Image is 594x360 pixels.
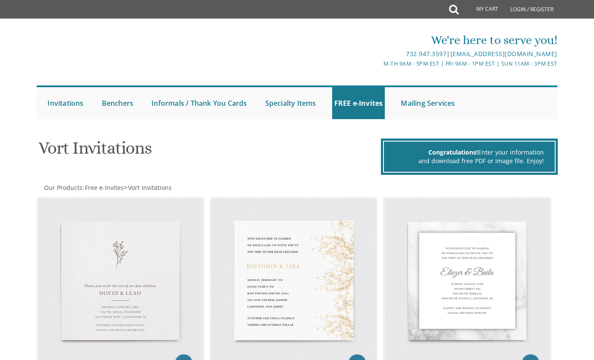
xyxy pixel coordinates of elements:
[450,50,557,58] a: [EMAIL_ADDRESS][DOMAIN_NAME]
[263,87,318,119] a: Specialty Items
[38,139,379,164] h1: Vort Invitations
[128,183,172,192] span: Vort Invitations
[406,50,446,58] a: 732.947.3597
[395,157,544,165] div: and download free PDF or Image file. Enjoy!
[37,183,297,192] div: :
[85,183,124,192] span: Free e-Invites
[332,87,385,119] a: FREE e-Invites
[100,87,136,119] a: Benchers
[149,87,249,119] a: Informals / Thank You Cards
[458,1,504,18] a: My Cart
[399,87,457,119] a: Mailing Services
[124,183,172,192] span: >
[84,183,124,192] a: Free e-Invites
[45,87,85,119] a: Invitations
[211,32,557,49] div: We're here to serve you!
[211,49,557,59] div: |
[395,148,544,157] div: Enter your information
[428,148,478,156] span: Congratulations!
[127,183,172,192] a: Vort Invitations
[43,183,82,192] a: Our Products
[211,59,557,68] div: M-Th 9am - 5pm EST | Fri 9am - 1pm EST | Sun 11am - 3pm EST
